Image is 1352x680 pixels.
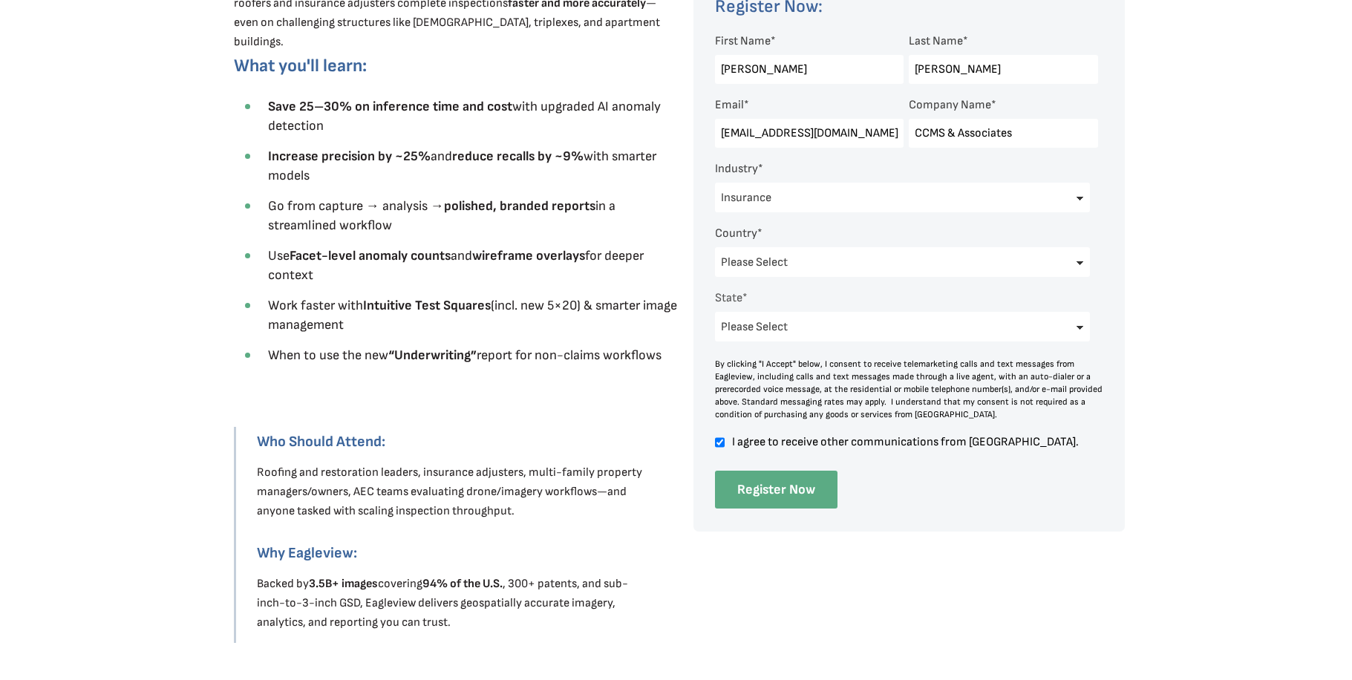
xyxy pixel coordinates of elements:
[444,198,595,214] strong: polished, branded reports
[268,148,656,183] span: and with smarter models
[715,358,1104,421] div: By clicking "I Accept" below, I consent to receive telemarketing calls and text messages from Eag...
[257,433,385,451] strong: Who Should Attend:
[309,577,378,591] strong: 3.5B+ images
[290,248,451,264] strong: Facet-level anomaly counts
[715,471,837,509] input: Register Now
[715,162,758,176] span: Industry
[268,248,644,283] span: Use and for deeper context
[257,465,642,518] span: Roofing and restoration leaders, insurance adjusters, multi-family property managers/owners, AEC ...
[268,148,431,164] strong: Increase precision by ~25%
[388,347,477,363] strong: “Underwriting”
[730,436,1098,448] span: I agree to receive other communications from [GEOGRAPHIC_DATA].
[452,148,584,164] strong: reduce recalls by ~9%
[715,436,725,449] input: I agree to receive other communications from [GEOGRAPHIC_DATA].
[909,34,963,48] span: Last Name
[909,98,991,112] span: Company Name
[715,98,744,112] span: Email
[268,99,661,134] span: with upgraded AI anomaly detection
[715,34,771,48] span: First Name
[268,198,615,233] span: Go from capture → analysis → in a streamlined workflow
[472,248,585,264] strong: wireframe overlays
[715,226,757,241] span: Country
[257,577,628,630] span: Backed by covering , 300+ patents, and sub-inch-to-3-inch GSD, Eagleview delivers geospatially ac...
[715,291,742,305] span: State
[257,544,357,562] strong: Why Eagleview:
[363,298,491,313] strong: Intuitive Test Squares
[268,298,677,333] span: Work faster with (incl. new 5×20) & smarter image management
[422,577,503,591] strong: 94% of the U.S.
[234,55,367,76] span: What you'll learn:
[268,99,512,114] strong: Save 25–30% on inference time and cost
[268,347,662,363] span: When to use the new report for non-claims workflows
